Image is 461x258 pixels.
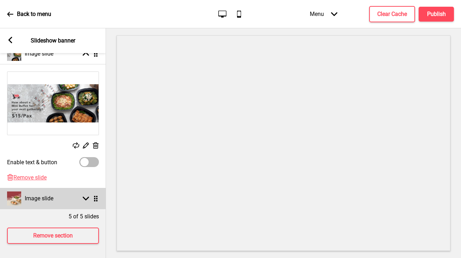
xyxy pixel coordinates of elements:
[7,72,99,135] img: Image
[7,5,51,24] a: Back to menu
[31,37,75,45] p: Slideshow banner
[7,159,57,166] label: Enable text & button
[13,174,47,181] span: Remove slide
[303,4,344,24] div: Menu
[7,228,99,244] button: Remove section
[69,213,99,220] p: 5 of 5 slides
[17,10,51,18] p: Back to menu
[25,195,53,202] h4: Image slide
[419,7,454,22] button: Publish
[33,232,73,240] h4: Remove section
[369,6,415,22] button: Clear Cache
[25,50,53,58] h4: Image slide
[377,10,407,18] h4: Clear Cache
[427,10,446,18] h4: Publish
